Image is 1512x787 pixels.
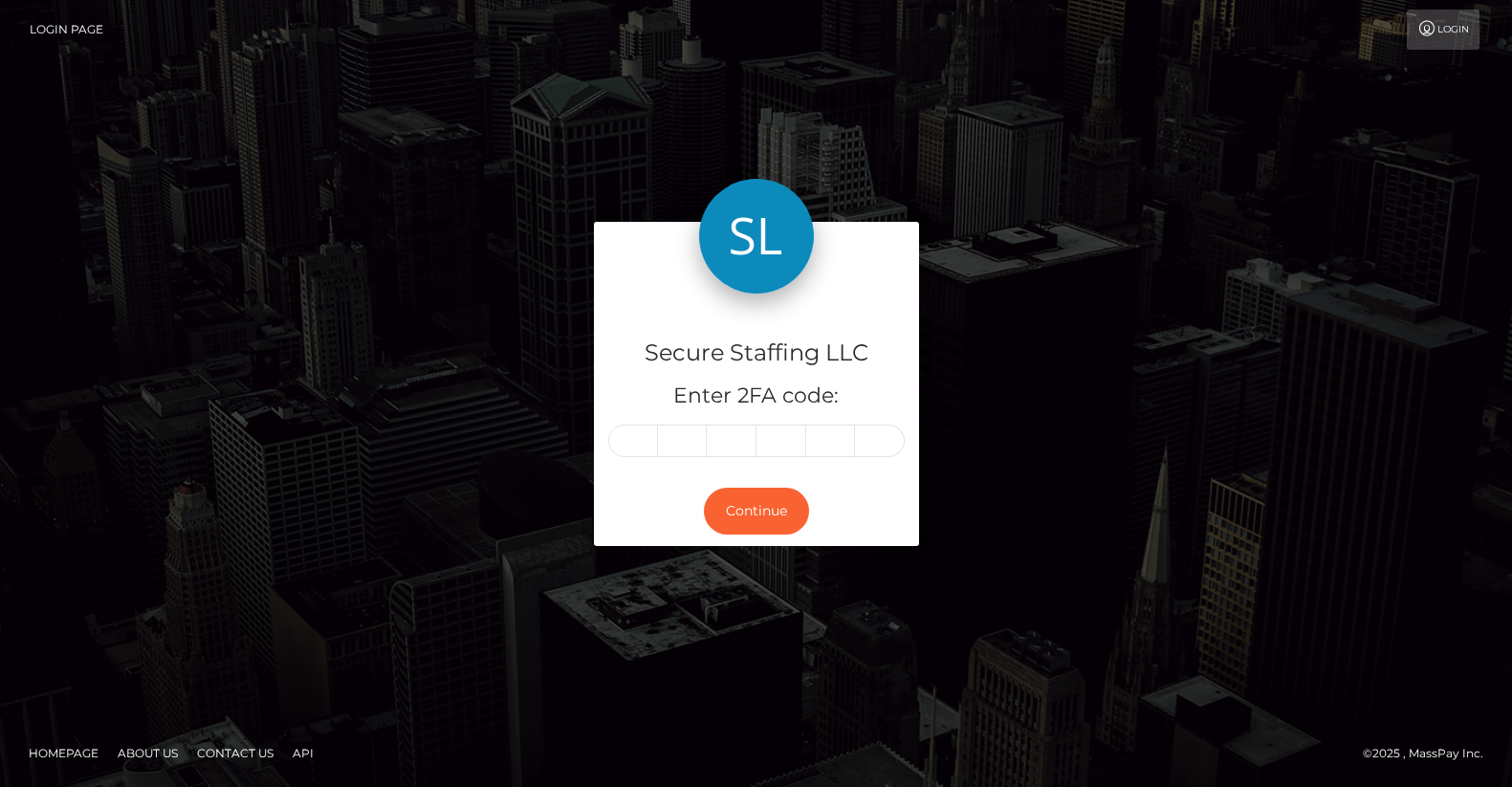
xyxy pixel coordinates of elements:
a: About Us [110,738,186,768]
img: Secure Staffing LLC [699,179,814,294]
a: Contact Us [189,738,281,768]
a: Homepage [21,738,106,768]
a: Login Page [30,10,103,50]
h5: Enter 2FA code: [608,382,905,411]
a: API [285,738,321,768]
h4: Secure Staffing LLC [608,337,905,370]
button: Continue [704,488,809,535]
div: © 2025 , MassPay Inc. [1363,743,1498,764]
a: Login [1407,10,1479,50]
